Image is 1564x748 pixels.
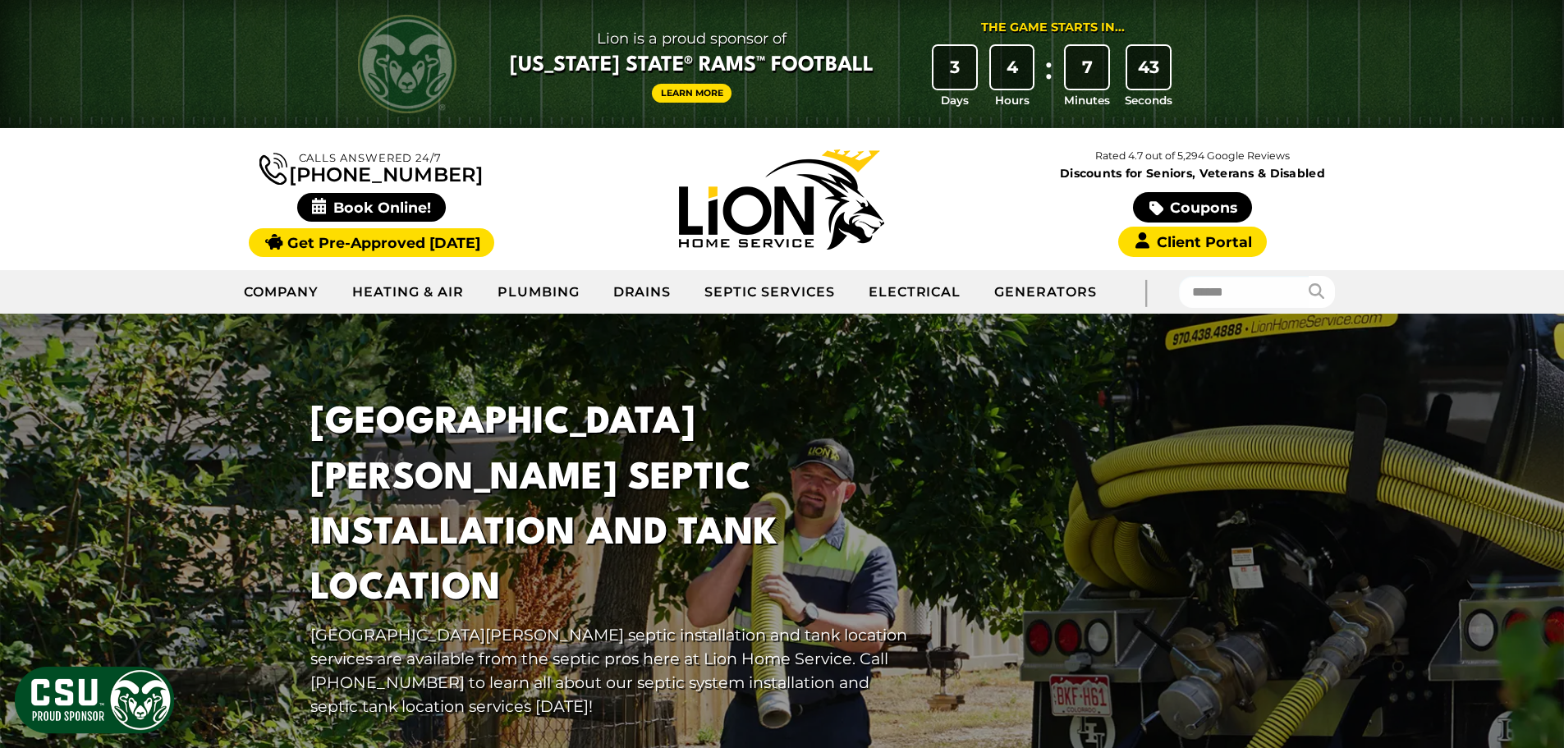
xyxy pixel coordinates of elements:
[688,272,851,313] a: Septic Services
[259,149,483,185] a: [PHONE_NUMBER]
[991,46,1034,89] div: 4
[597,272,689,313] a: Drains
[510,52,874,80] span: [US_STATE] State® Rams™ Football
[679,149,884,250] img: Lion Home Service
[249,228,494,257] a: Get Pre-Approved [DATE]
[1066,46,1108,89] div: 7
[1064,92,1110,108] span: Minutes
[510,25,874,52] span: Lion is a proud sponsor of
[981,19,1125,37] div: The Game Starts in...
[652,84,732,103] a: Learn More
[933,46,976,89] div: 3
[995,92,1030,108] span: Hours
[358,15,456,113] img: CSU Rams logo
[297,193,446,222] span: Book Online!
[1040,46,1057,109] div: :
[12,664,177,736] img: CSU Sponsor Badge
[1118,227,1266,257] a: Client Portal
[1133,192,1251,223] a: Coupons
[1127,46,1170,89] div: 43
[481,272,597,313] a: Plumbing
[987,147,1397,165] p: Rated 4.7 out of 5,294 Google Reviews
[1113,270,1179,314] div: |
[227,272,337,313] a: Company
[991,167,1395,179] span: Discounts for Seniors, Veterans & Disabled
[310,623,908,718] p: [GEOGRAPHIC_DATA][PERSON_NAME] septic installation and tank location services are available from ...
[310,396,908,617] h1: [GEOGRAPHIC_DATA][PERSON_NAME] Septic Installation And Tank Location
[978,272,1113,313] a: Generators
[852,272,979,313] a: Electrical
[1125,92,1172,108] span: Seconds
[336,272,480,313] a: Heating & Air
[941,92,969,108] span: Days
